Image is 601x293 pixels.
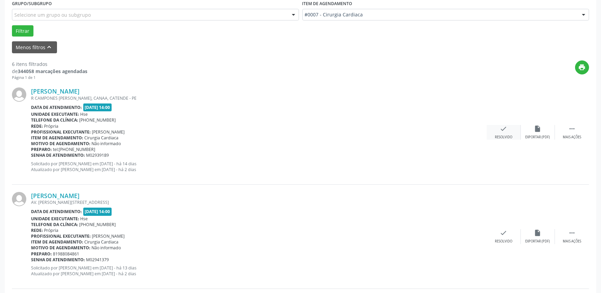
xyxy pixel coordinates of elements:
[31,251,52,257] b: Preparo:
[31,265,487,277] p: Solicitado por [PERSON_NAME] em [DATE] - há 13 dias Atualizado por [PERSON_NAME] em [DATE] - há 2...
[526,239,550,244] div: Exportar (PDF)
[12,60,87,68] div: 6 itens filtrados
[80,117,116,123] span: [PHONE_NUMBER]
[31,216,79,222] b: Unidade executante:
[12,41,57,53] button: Menos filtroskeyboard_arrow_up
[31,152,85,158] b: Senha de atendimento:
[578,64,586,71] i: print
[31,95,487,101] div: R CAMPONES [PERSON_NAME], CANAA, CATENDE - PE
[568,125,576,132] i: 
[92,245,121,251] span: Não informado
[305,11,575,18] span: #0007 - Cirurgia Cardiaca
[31,104,82,110] b: Data de atendimento:
[563,135,581,140] div: Mais ações
[534,125,542,132] i: insert_drive_file
[53,146,96,152] span: tel:[PHONE_NUMBER]
[495,135,512,140] div: Resolvido
[83,208,112,215] span: [DATE] 14:00
[86,152,109,158] span: M02939189
[14,11,91,18] span: Selecione um grupo ou subgrupo
[81,216,88,222] span: Hse
[85,239,119,245] span: Cirurgia Cardiaca
[500,125,507,132] i: check
[85,135,119,141] span: Cirurgia Cardiaca
[80,222,116,227] span: [PHONE_NUMBER]
[12,75,87,81] div: Página 1 de 1
[12,87,26,102] img: img
[44,123,59,129] span: Própria
[81,111,88,117] span: Hse
[31,87,80,95] a: [PERSON_NAME]
[12,68,87,75] div: de
[31,209,82,214] b: Data de atendimento:
[575,60,589,74] button: print
[86,257,109,263] span: M02941379
[31,161,487,172] p: Solicitado por [PERSON_NAME] em [DATE] - há 14 dias Atualizado por [PERSON_NAME] em [DATE] - há 2...
[31,239,83,245] b: Item de agendamento:
[500,229,507,237] i: check
[92,141,121,146] span: Não informado
[18,68,87,74] strong: 344058 marcações agendadas
[31,227,43,233] b: Rede:
[92,233,125,239] span: [PERSON_NAME]
[31,111,79,117] b: Unidade executante:
[44,227,59,233] span: Própria
[31,129,91,135] b: Profissional executante:
[31,233,91,239] b: Profissional executante:
[31,117,78,123] b: Telefone da clínica:
[46,43,53,51] i: keyboard_arrow_up
[53,251,80,257] span: 81988084861
[534,229,542,237] i: insert_drive_file
[12,192,26,206] img: img
[83,103,112,111] span: [DATE] 14:00
[31,146,52,152] b: Preparo:
[563,239,581,244] div: Mais ações
[31,192,80,199] a: [PERSON_NAME]
[31,199,487,205] div: AV. [PERSON_NAME][STREET_ADDRESS]
[568,229,576,237] i: 
[31,123,43,129] b: Rede:
[31,245,90,251] b: Motivo de agendamento:
[495,239,512,244] div: Resolvido
[31,141,90,146] b: Motivo de agendamento:
[31,135,83,141] b: Item de agendamento:
[12,25,33,37] button: Filtrar
[31,257,85,263] b: Senha de atendimento:
[526,135,550,140] div: Exportar (PDF)
[92,129,125,135] span: [PERSON_NAME]
[31,222,78,227] b: Telefone da clínica:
